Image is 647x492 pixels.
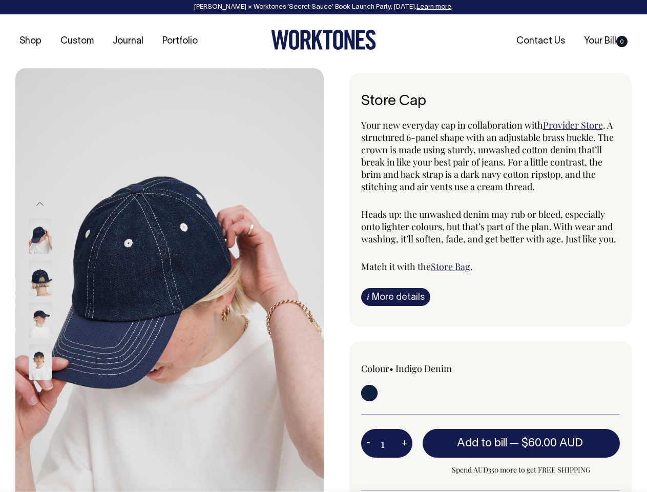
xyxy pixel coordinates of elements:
[29,302,52,338] img: Store Cap
[29,344,52,380] img: Store Cap
[32,383,48,406] button: Next
[521,438,583,448] span: $60.00 AUD
[361,119,614,193] span: . A structured 6-panel shape with an adjustable brass buckle. The crown is made using sturdy, unw...
[29,218,52,254] img: Store Cap
[367,291,369,302] span: i
[395,362,452,375] label: Indigo Denim
[10,4,637,11] div: [PERSON_NAME] × Worktones ‘Secret Sauce’ Book Launch Party, [DATE]. .
[361,288,430,306] a: iMore details
[431,260,470,273] a: Store Bag
[457,438,507,448] span: Add to bill
[361,208,616,245] span: Heads up: the unwashed denim may rub or bleed, especially onto lighter colours, but that’s part o...
[29,260,52,296] img: Store Cap
[361,94,620,110] h6: Store Cap
[580,33,632,50] a: Your Bill0
[56,33,98,50] a: Custom
[396,433,412,454] button: +
[512,33,569,50] a: Contact Us
[361,362,465,375] div: Colour
[423,464,620,476] span: Spend AUD350 more to get FREE SHIPPING
[389,362,393,375] span: •
[361,260,473,273] span: Match it with the .
[616,36,628,47] span: 0
[510,438,586,448] span: —
[158,33,202,50] a: Portfolio
[543,119,603,131] a: Provider Store
[423,429,620,458] button: Add to bill —$60.00 AUD
[15,33,46,50] a: Shop
[361,119,543,131] span: Your new everyday cap in collaboration with
[109,33,148,50] a: Journal
[416,4,451,10] a: Learn more
[361,433,375,454] button: -
[32,193,48,216] button: Previous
